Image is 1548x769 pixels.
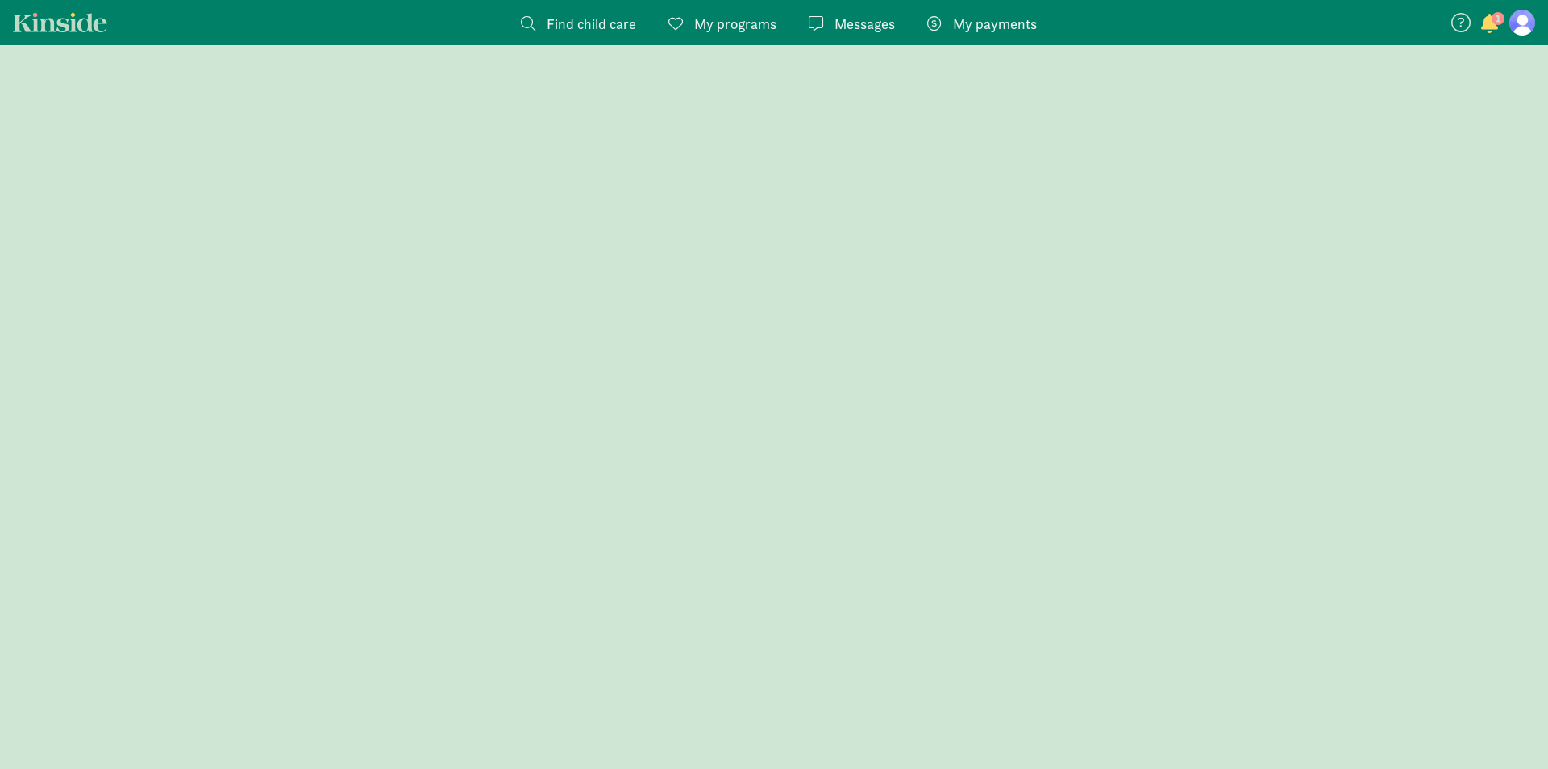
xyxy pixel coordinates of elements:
span: Messages [834,13,895,35]
span: 1 [1492,12,1504,25]
span: Find child care [547,13,636,35]
button: 1 [1479,15,1501,36]
span: My programs [694,13,776,35]
a: Kinside [13,12,107,32]
span: My payments [953,13,1037,35]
